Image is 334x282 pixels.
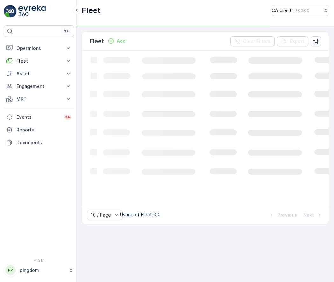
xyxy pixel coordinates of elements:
[4,136,74,149] a: Documents
[303,212,314,218] p: Next
[65,115,70,120] p: 34
[4,264,74,277] button: PPpingdom
[4,5,17,18] img: logo
[303,211,324,219] button: Next
[4,111,74,124] a: Events34
[120,211,161,218] p: Usage of Fleet : 0/0
[272,7,292,14] p: QA Client
[4,124,74,136] a: Reports
[4,55,74,67] button: Fleet
[17,58,61,64] p: Fleet
[17,45,61,51] p: Operations
[243,38,271,44] p: Clear Filters
[90,37,104,46] p: Fleet
[17,127,72,133] p: Reports
[17,114,60,120] p: Events
[277,212,297,218] p: Previous
[117,38,126,44] p: Add
[82,5,101,16] p: Fleet
[17,83,61,90] p: Engagement
[5,265,16,275] div: PP
[294,8,310,13] p: ( +03:00 )
[18,5,46,18] img: logo_light-DOdMpM7g.png
[4,93,74,105] button: MRF
[17,96,61,102] p: MRF
[17,139,72,146] p: Documents
[230,36,275,46] button: Clear Filters
[272,5,329,16] button: QA Client(+03:00)
[277,36,308,46] button: Export
[4,258,74,262] span: v 1.51.1
[268,211,298,219] button: Previous
[290,38,304,44] p: Export
[4,80,74,93] button: Engagement
[105,37,128,45] button: Add
[17,70,61,77] p: Asset
[63,29,70,34] p: ⌘B
[4,67,74,80] button: Asset
[4,42,74,55] button: Operations
[20,267,65,273] p: pingdom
